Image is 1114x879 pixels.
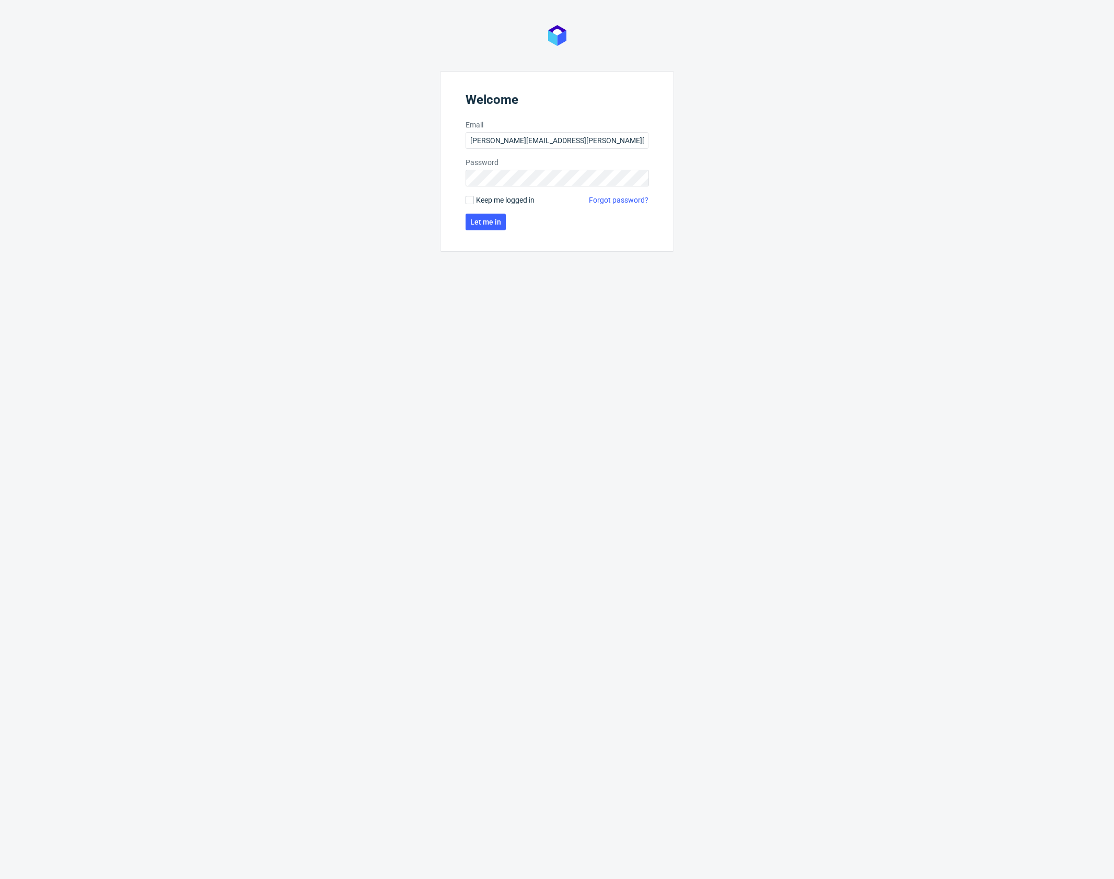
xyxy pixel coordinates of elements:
[466,120,648,130] label: Email
[466,132,648,149] input: you@youremail.com
[470,218,501,226] span: Let me in
[466,214,506,230] button: Let me in
[476,195,535,205] span: Keep me logged in
[466,92,648,111] header: Welcome
[466,157,648,168] label: Password
[589,195,648,205] a: Forgot password?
